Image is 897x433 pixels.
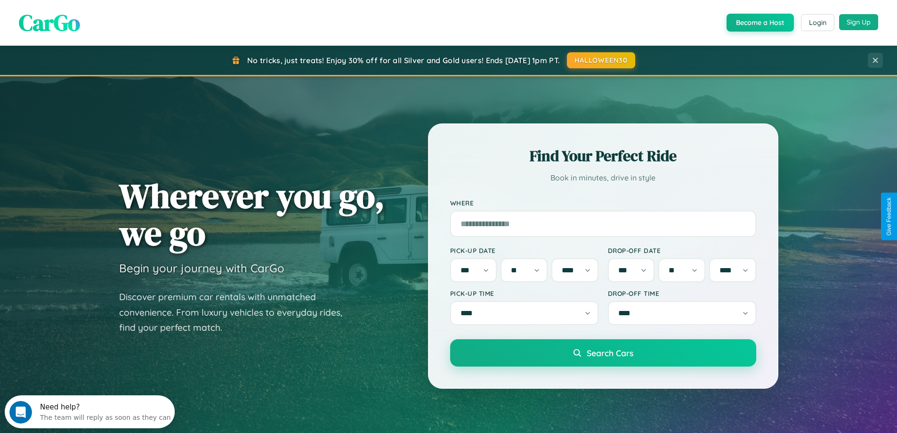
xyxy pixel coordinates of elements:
[587,348,633,358] span: Search Cars
[9,401,32,424] iframe: Intercom live chat
[450,199,756,207] label: Where
[450,146,756,166] h2: Find Your Perfect Ride
[119,177,385,252] h1: Wherever you go, we go
[608,246,756,254] label: Drop-off Date
[450,339,756,367] button: Search Cars
[119,261,284,275] h3: Begin your journey with CarGo
[727,14,794,32] button: Become a Host
[247,56,560,65] span: No tricks, just treats! Enjoy 30% off for all Silver and Gold users! Ends [DATE] 1pm PT.
[5,395,175,428] iframe: Intercom live chat discovery launcher
[450,289,598,297] label: Pick-up Time
[567,52,635,68] button: HALLOWEEN30
[4,4,175,30] div: Open Intercom Messenger
[35,16,166,25] div: The team will reply as soon as they can
[886,197,892,236] div: Give Feedback
[119,289,355,335] p: Discover premium car rentals with unmatched convenience. From luxury vehicles to everyday rides, ...
[19,7,80,38] span: CarGo
[801,14,834,31] button: Login
[35,8,166,16] div: Need help?
[608,289,756,297] label: Drop-off Time
[450,171,756,185] p: Book in minutes, drive in style
[450,246,598,254] label: Pick-up Date
[839,14,878,30] button: Sign Up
